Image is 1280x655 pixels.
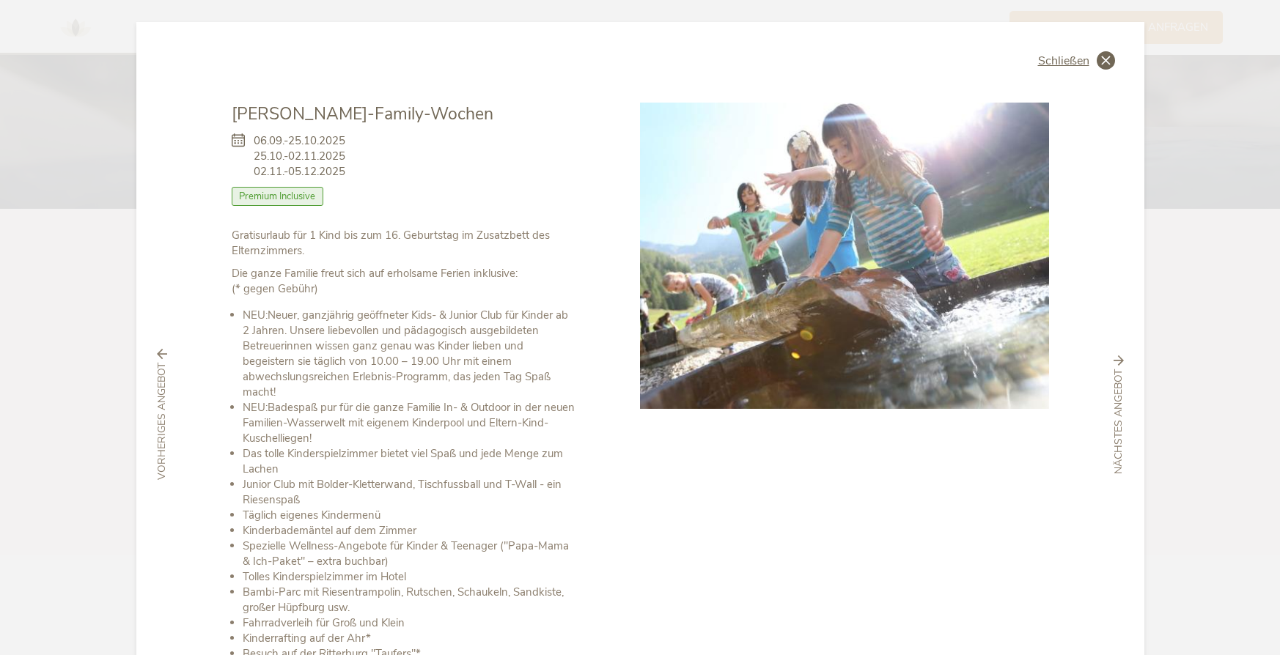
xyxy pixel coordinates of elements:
[243,308,575,400] li: Neuer, ganzjährig geöffneter Kids- & Junior Club für Kinder ab 2 Jahren. Unsere liebevollen und p...
[232,187,324,206] span: Premium Inclusive
[243,400,575,446] li: Badespaß pur für die ganze Familie In- & Outdoor in der neuen Familien-Wasserwelt mit eigenem Kin...
[254,133,345,180] span: 06.09.-25.10.2025 25.10.-02.11.2025 02.11.-05.12.2025
[243,523,575,539] li: Kinderbademäntel auf dem Zimmer
[232,228,575,259] p: Gratisurlaub für 1 Kind bis zum 16. Geburtstag im Zusatzbett des Elternzimmers.
[1111,369,1126,474] span: nächstes Angebot
[1038,55,1089,67] span: Schließen
[243,508,575,523] li: Täglich eigenes Kindermenü
[243,446,575,477] li: Das tolle Kinderspielzimmer bietet viel Spaß und jede Menge zum Lachen
[243,308,268,322] b: NEU:
[232,103,493,125] span: [PERSON_NAME]-Family-Wochen
[243,477,575,508] li: Junior Club mit Bolder-Kletterwand, Tischfussball und T-Wall - ein Riesenspaß
[155,363,169,480] span: vorheriges Angebot
[243,400,268,415] b: NEU:
[232,266,518,281] b: Die ganze Familie freut sich auf erholsame Ferien inklusive:
[232,266,575,297] p: (* gegen Gebühr)
[640,103,1049,409] img: Sommer-Family-Wochen
[243,539,575,569] li: Spezielle Wellness-Angebote für Kinder & Teenager ("Papa-Mama & Ich-Paket" – extra buchbar)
